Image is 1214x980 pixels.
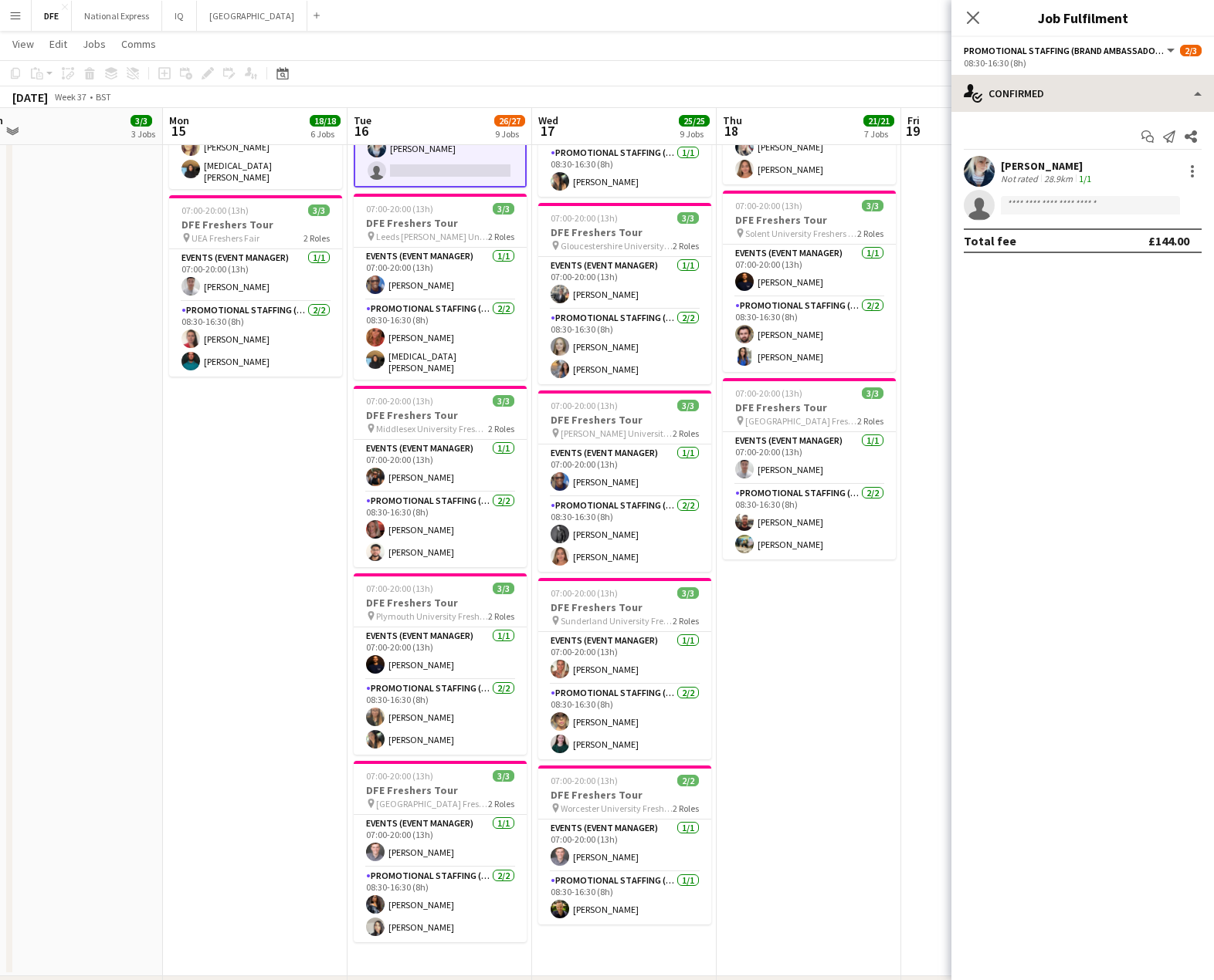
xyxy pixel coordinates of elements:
[83,37,106,51] span: Jobs
[49,37,67,51] span: Edit
[354,573,527,755] app-job-card: 07:00-20:00 (13h)3/3DFE Freshers Tour Plymouth University Freshers Fair2 RolesEvents (Event Manag...
[951,75,1214,112] div: Confirmed
[12,90,48,105] div: [DATE]
[310,128,340,140] div: 6 Jobs
[169,218,342,231] h3: DFE Freshers Tour
[857,415,883,427] span: 2 Roles
[167,122,189,140] span: 15
[354,113,371,127] span: Tue
[538,144,711,197] app-card-role: Promotional Staffing (Brand Ambassadors)1/108:30-16:30 (8h)[PERSON_NAME]
[162,1,197,31] button: IQ
[115,34,162,54] a: Comms
[351,122,371,140] span: 16
[354,216,527,230] h3: DFE Freshers Tour
[366,395,433,407] span: 07:00-20:00 (13h)
[964,233,1016,248] div: Total fee
[905,122,920,140] span: 19
[863,115,894,127] span: 21/21
[354,867,527,942] app-card-role: Promotional Staffing (Brand Ambassadors)2/208:30-16:30 (8h)[PERSON_NAME][PERSON_NAME]
[538,788,711,802] h3: DFE Freshers Tour
[538,413,711,427] h3: DFE Freshers Tour
[538,600,711,614] h3: DFE Freshers Tour
[354,110,527,188] app-card-role: Promotional Staffing (Brand Ambassadors)3A1/208:30-16:30 (8h)[PERSON_NAME]
[121,37,156,51] span: Comms
[43,34,73,54] a: Edit
[192,232,259,244] span: UEA Freshers Fair
[862,387,883,399] span: 3/3
[169,249,342,302] app-card-role: Events (Event Manager)1/107:00-20:00 (13h)[PERSON_NAME]
[721,122,742,140] span: 18
[376,798,488,809] span: [GEOGRAPHIC_DATA] Freshers Fair
[354,815,527,867] app-card-role: Events (Event Manager)1/107:00-20:00 (13h)[PERSON_NAME]
[561,240,673,252] span: Gloucestershire University Freshers Fair
[354,492,527,567] app-card-role: Promotional Staffing (Brand Ambassadors)2/208:30-16:30 (8h)[PERSON_NAME][PERSON_NAME]
[1001,159,1094,173] div: [PERSON_NAME]
[536,122,558,140] span: 17
[680,128,709,140] div: 9 Jobs
[864,128,894,140] div: 7 Jobs
[673,803,699,814] span: 2 Roles
[677,212,699,224] span: 3/3
[538,225,711,239] h3: DFE Freshers Tour
[366,203,433,215] span: 07:00-20:00 (13h)
[862,200,883,211] span: 3/3
[354,440,527,492] app-card-role: Events (Event Manager)1/107:00-20:00 (13h)[PERSON_NAME]
[538,684,711,759] app-card-role: Promotional Staffing (Brand Ambassadors)2/208:30-16:30 (8h)[PERSON_NAME][PERSON_NAME]
[538,632,711,684] app-card-role: Events (Event Manager)1/107:00-20:00 (13h)[PERSON_NAME]
[493,395,514,407] span: 3/3
[723,110,896,184] app-card-role: Promotional Staffing (Brand Ambassadors)2/208:30-16:30 (8h)[PERSON_NAME][PERSON_NAME]
[488,798,514,809] span: 2 Roles
[181,204,249,216] span: 07:00-20:00 (13h)
[561,615,673,627] span: Sunderland University Freshers Fair
[488,423,514,434] span: 2 Roles
[673,427,699,439] span: 2 Roles
[735,387,802,399] span: 07:00-20:00 (13h)
[951,8,1214,28] h3: Job Fulfilment
[310,115,341,127] span: 18/18
[12,37,34,51] span: View
[1079,173,1091,184] app-skills-label: 1/1
[493,770,514,782] span: 3/3
[538,309,711,384] app-card-role: Promotional Staffing (Brand Ambassadors)2/208:30-16:30 (8h)[PERSON_NAME][PERSON_NAME]
[677,400,699,411] span: 3/3
[376,610,488,622] span: Plymouth University Freshers Fair
[51,91,90,103] span: Week 37
[677,587,699,599] span: 3/3
[673,615,699,627] span: 2 Roles
[354,194,527,380] app-job-card: 07:00-20:00 (13h)3/3DFE Freshers Tour Leeds [PERSON_NAME] University Freshers Fair2 RolesEvents (...
[354,386,527,567] app-job-card: 07:00-20:00 (13h)3/3DFE Freshers Tour Middlesex University Freshers Fair2 RolesEvents (Event Mana...
[1148,233,1189,248] div: £144.00
[169,110,342,189] app-card-role: Promotional Staffing (Brand Ambassadors)2/208:30-16:30 (8h)[PERSON_NAME][MEDICAL_DATA][PERSON_NAME]
[723,191,896,372] div: 07:00-20:00 (13h)3/3DFE Freshers Tour Solent University Freshers Fair2 RolesEvents (Event Manager...
[723,113,742,127] span: Thu
[723,297,896,372] app-card-role: Promotional Staffing (Brand Ambassadors)2/208:30-16:30 (8h)[PERSON_NAME][PERSON_NAME]
[366,770,433,782] span: 07:00-20:00 (13h)
[964,45,1177,56] button: Promotional Staffing (Brand Ambassadors)
[1001,173,1041,184] div: Not rated
[308,204,330,216] span: 3/3
[538,203,711,384] app-job-card: 07:00-20:00 (13h)3/3DFE Freshers Tour Gloucestershire University Freshers Fair2 RolesEvents (Even...
[32,1,72,31] button: DFE
[723,485,896,559] app-card-role: Promotional Staffing (Brand Ambassadors)2/208:30-16:30 (8h)[PERSON_NAME][PERSON_NAME]
[723,378,896,559] app-job-card: 07:00-20:00 (13h)3/3DFE Freshers Tour [GEOGRAPHIC_DATA] Freshers Fair2 RolesEvents (Event Manager...
[96,91,111,103] div: BST
[376,423,488,434] span: Middlesex University Freshers Fair
[538,390,711,572] app-job-card: 07:00-20:00 (13h)3/3DFE Freshers Tour [PERSON_NAME] University Freshers Fair2 RolesEvents (Event ...
[551,212,618,224] span: 07:00-20:00 (13h)
[1180,45,1202,56] span: 2/3
[723,213,896,227] h3: DFE Freshers Tour
[538,765,711,924] app-job-card: 07:00-20:00 (13h)2/2DFE Freshers Tour Worcester University Freshers Fair2 RolesEvents (Event Mana...
[723,245,896,297] app-card-role: Events (Event Manager)1/107:00-20:00 (13h)[PERSON_NAME]
[735,200,802,211] span: 07:00-20:00 (13h)
[354,408,527,422] h3: DFE Freshers Tour
[551,587,618,599] span: 07:00-20:00 (13h)
[538,497,711,572] app-card-role: Promotional Staffing (Brand Ambassadors)2/208:30-16:30 (8h)[PERSON_NAME][PERSON_NAME]
[538,872,711,924] app-card-role: Promotional Staffing (Brand Ambassadors)1/108:30-16:30 (8h)[PERSON_NAME]
[354,300,527,380] app-card-role: Promotional Staffing (Brand Ambassadors)2/208:30-16:30 (8h)[PERSON_NAME][MEDICAL_DATA][PERSON_NAME]
[538,257,711,309] app-card-role: Events (Event Manager)1/107:00-20:00 (13h)[PERSON_NAME]
[745,415,857,427] span: [GEOGRAPHIC_DATA] Freshers Fair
